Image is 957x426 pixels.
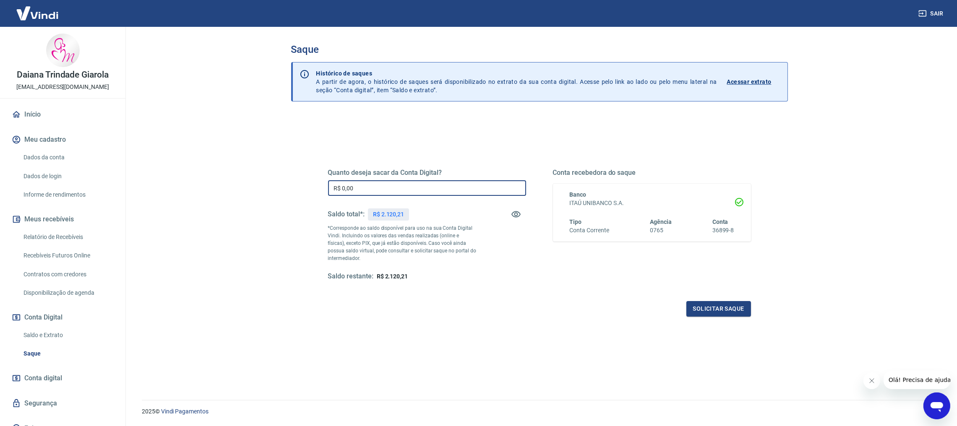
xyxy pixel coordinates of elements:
a: Informe de rendimentos [20,186,115,203]
a: Dados de login [20,168,115,185]
p: 2025 © [142,407,937,416]
span: R$ 2.120,21 [377,273,408,280]
button: Meus recebíveis [10,210,115,229]
h3: Saque [291,44,788,55]
a: Dados da conta [20,149,115,166]
span: Conta digital [24,372,62,384]
span: Banco [570,191,587,198]
p: Histórico de saques [316,69,717,78]
a: Contratos com credores [20,266,115,283]
p: A partir de agora, o histórico de saques será disponibilizado no extrato da sua conta digital. Ac... [316,69,717,94]
span: Olá! Precisa de ajuda? [5,6,70,13]
a: Recebíveis Futuros Online [20,247,115,264]
iframe: Botão para abrir a janela de mensagens [923,392,950,419]
a: Acessar extrato [727,69,781,94]
a: Relatório de Recebíveis [20,229,115,246]
a: Saldo e Extrato [20,327,115,344]
h6: 36899-8 [712,226,734,235]
a: Conta digital [10,369,115,387]
span: Tipo [570,218,582,225]
h6: 0765 [650,226,672,235]
iframe: Mensagem da empresa [884,371,950,389]
h6: ITAÚ UNIBANCO S.A. [570,199,734,208]
h5: Saldo total*: [328,210,365,218]
h5: Quanto deseja sacar da Conta Digital? [328,169,526,177]
button: Meu cadastro [10,130,115,149]
span: Agência [650,218,672,225]
p: *Corresponde ao saldo disponível para uso na sua Conta Digital Vindi. Incluindo os valores das ve... [328,224,477,262]
h5: Conta recebedora do saque [553,169,751,177]
button: Solicitar saque [686,301,751,317]
img: 78a5abb7-2530-42a1-8371-1b573bf48070.jpeg [46,34,80,67]
a: Início [10,105,115,124]
p: Daiana Trindade Giarola [17,70,109,79]
a: Disponibilização de agenda [20,284,115,301]
a: Saque [20,345,115,362]
span: Conta [712,218,728,225]
img: Vindi [10,0,65,26]
button: Sair [917,6,947,21]
button: Conta Digital [10,308,115,327]
p: [EMAIL_ADDRESS][DOMAIN_NAME] [16,83,109,91]
h6: Conta Corrente [570,226,609,235]
a: Vindi Pagamentos [161,408,209,415]
p: R$ 2.120,21 [373,210,404,219]
a: Segurança [10,394,115,413]
p: Acessar extrato [727,78,772,86]
h5: Saldo restante: [328,272,373,281]
iframe: Fechar mensagem [863,372,880,389]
